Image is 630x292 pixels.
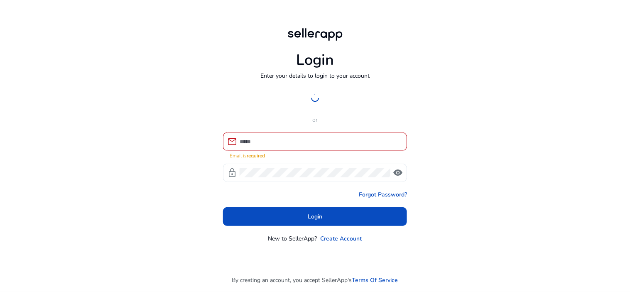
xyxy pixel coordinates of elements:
span: lock [227,168,237,178]
a: Forgot Password? [359,190,407,199]
p: Enter your details to login to your account [260,71,370,80]
p: New to SellerApp? [268,234,317,243]
span: Login [308,212,322,221]
a: Terms Of Service [352,276,398,285]
a: Create Account [321,234,362,243]
h1: Login [296,51,334,69]
p: or [223,115,407,124]
button: Login [223,207,407,226]
span: visibility [393,168,403,178]
span: mail [227,137,237,147]
strong: required [247,152,265,159]
mat-error: Email is [230,151,400,159]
